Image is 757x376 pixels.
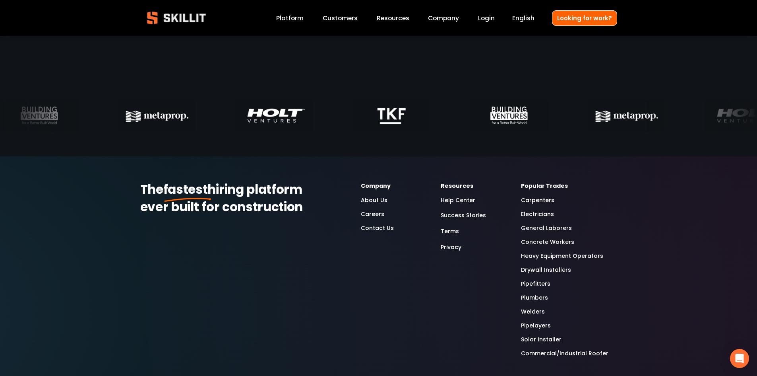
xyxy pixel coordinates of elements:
a: Login [478,13,495,23]
a: Heavy Equipment Operators [521,251,603,261]
div: language picker [512,13,534,23]
strong: The [140,180,163,201]
a: Solar Installer [521,335,561,344]
a: Help Center [441,196,475,205]
a: Pipefitters [521,279,550,288]
a: Terms [441,226,459,237]
img: Skillit [140,6,213,30]
a: Platform [276,13,304,23]
a: Careers [361,210,384,219]
a: Customers [323,13,358,23]
strong: fastest [163,180,208,201]
a: folder dropdown [377,13,409,23]
a: Looking for work? [552,10,617,26]
a: Company [428,13,459,23]
strong: Popular Trades [521,181,568,191]
a: Pipelayers [521,321,551,330]
a: Concrete Workers [521,238,574,247]
span: Resources [377,14,409,23]
strong: Resources [441,181,473,191]
a: General Laborers [521,224,572,233]
a: Electricians [521,210,554,219]
div: Open Intercom Messenger [730,349,749,368]
a: Drywall Installers [521,265,571,275]
a: Carpenters [521,196,554,205]
strong: hiring platform ever built for construction [140,180,305,219]
a: Commercial/Industrial Roofer [521,349,608,358]
a: Privacy [441,242,461,253]
a: About Us [361,196,387,205]
a: Plumbers [521,293,548,302]
a: Success Stories [441,210,486,221]
a: Contact Us [361,224,394,233]
span: English [512,14,534,23]
strong: Company [361,181,391,191]
a: Welders [521,307,545,316]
